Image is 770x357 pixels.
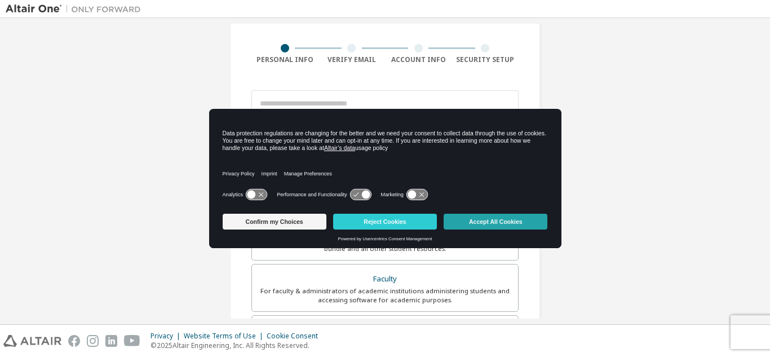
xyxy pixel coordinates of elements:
div: For faculty & administrators of academic institutions administering students and accessing softwa... [259,287,511,305]
div: Cookie Consent [267,332,325,341]
img: youtube.svg [124,335,140,347]
div: Account Info [385,55,452,64]
div: Faculty [259,271,511,287]
img: facebook.svg [68,335,80,347]
img: instagram.svg [87,335,99,347]
p: © 2025 Altair Engineering, Inc. All Rights Reserved. [151,341,325,350]
img: linkedin.svg [105,335,117,347]
div: Website Terms of Use [184,332,267,341]
div: Security Setup [452,55,519,64]
div: Verify Email [318,55,386,64]
img: Altair One [6,3,147,15]
img: altair_logo.svg [3,335,61,347]
div: Privacy [151,332,184,341]
div: Personal Info [251,55,318,64]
